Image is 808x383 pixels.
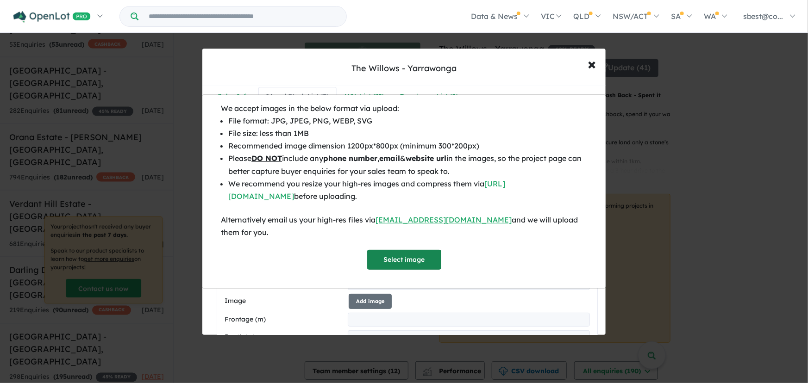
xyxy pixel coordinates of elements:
[140,6,344,26] input: Try estate name, suburb, builder or developer
[367,250,441,270] button: Select image
[376,215,512,224] a: [EMAIL_ADDRESS][DOMAIN_NAME]
[13,11,91,23] img: Openlot PRO Logo White
[251,154,282,163] u: DO NOT
[228,127,587,140] li: File size: less than 1MB
[228,179,505,201] a: [URL][DOMAIN_NAME]
[221,102,587,115] div: We accept images in the below format via upload:
[228,178,587,203] li: We recommend you resize your high-res images and compress them via before uploading.
[228,152,587,177] li: Please include any , & in the images, so the project page can better capture buyer enquiries for ...
[228,115,587,127] li: File format: JPG, JPEG, PNG, WEBP, SVG
[221,214,587,239] div: Alternatively email us your high-res files via and we will upload them for you.
[379,154,400,163] b: email
[743,12,783,21] span: sbest@co...
[323,154,377,163] b: phone number
[406,154,446,163] b: website url
[228,140,587,152] li: Recommended image dimension 1200px*800px (minimum 300*200px)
